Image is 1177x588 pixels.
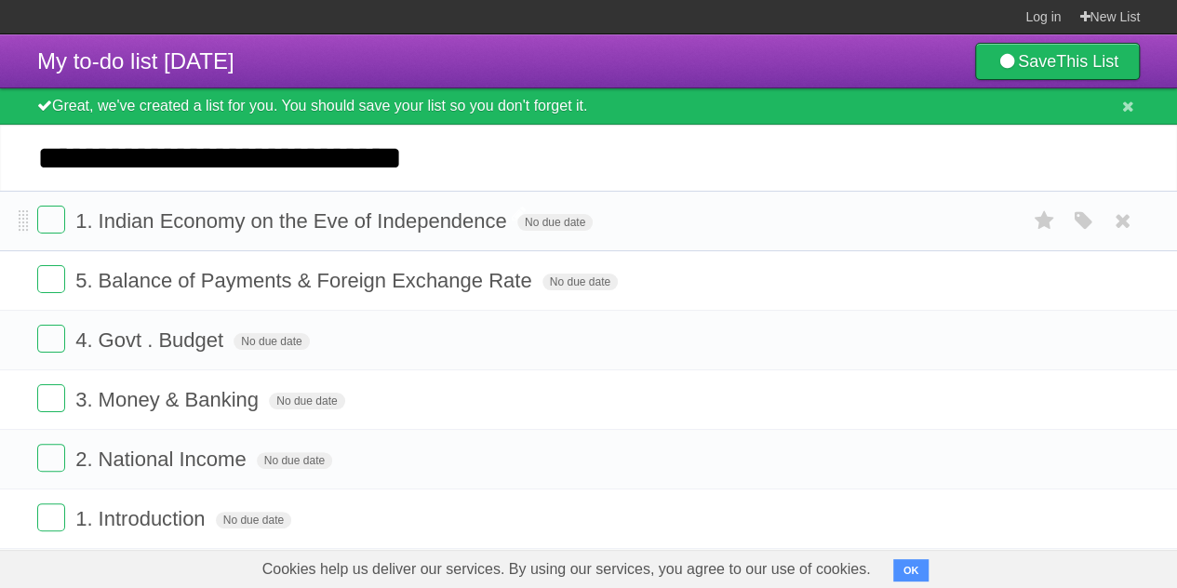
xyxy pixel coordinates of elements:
span: 1. Indian Economy on the Eve of Independence [75,209,512,233]
b: This List [1056,52,1118,71]
span: No due date [257,452,332,469]
label: Star task [1026,206,1062,236]
span: No due date [216,512,291,528]
span: No due date [234,333,309,350]
label: Done [37,265,65,293]
label: Done [37,503,65,531]
span: No due date [542,274,618,290]
a: SaveThis List [975,43,1140,80]
label: Done [37,444,65,472]
span: No due date [517,214,593,231]
span: 4. Govt . Budget [75,328,228,352]
span: 2. National Income [75,448,250,471]
span: No due date [269,393,344,409]
label: Done [37,206,65,234]
span: My to-do list [DATE] [37,48,234,73]
button: OK [893,559,930,581]
label: Done [37,325,65,353]
label: Done [37,384,65,412]
span: 3. Money & Banking [75,388,263,411]
span: 5. Balance of Payments & Foreign Exchange Rate [75,269,536,292]
span: Cookies help us deliver our services. By using our services, you agree to our use of cookies. [244,551,889,588]
span: 1. Introduction [75,507,209,530]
